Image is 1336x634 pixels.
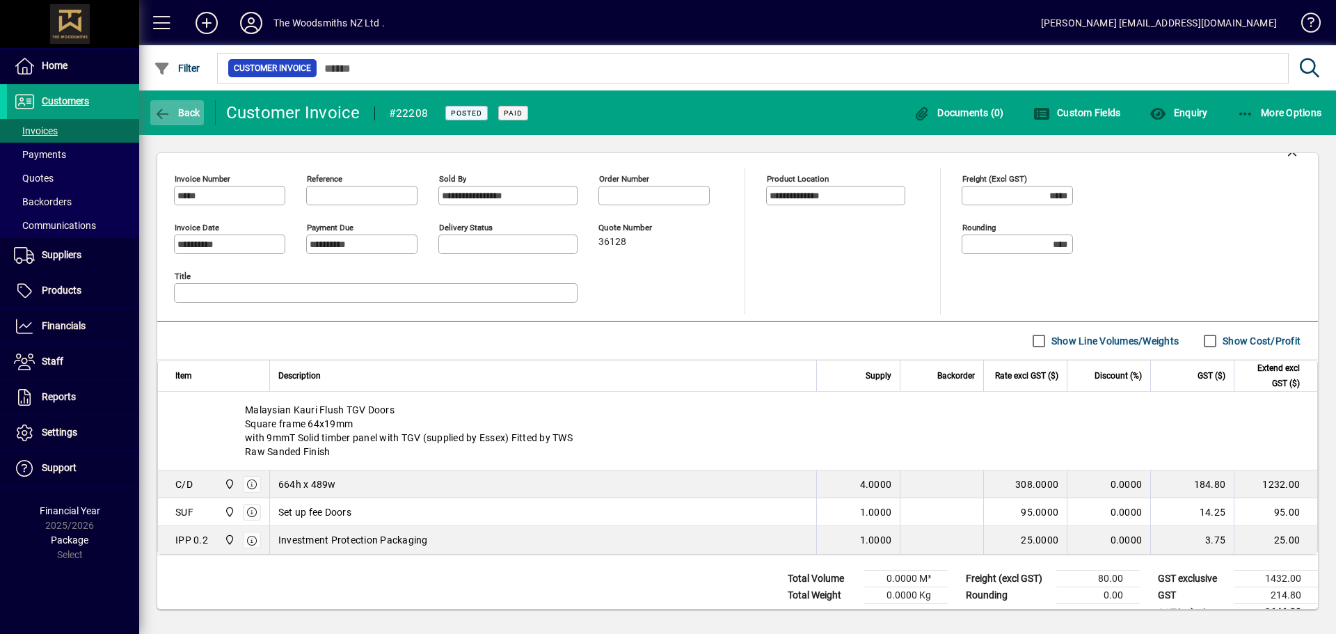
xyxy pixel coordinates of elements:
span: Suppliers [42,249,81,260]
span: The Woodsmiths [221,532,237,548]
span: Staff [42,356,63,367]
a: Knowledge Base [1291,3,1319,48]
span: 664h x 489w [278,477,336,491]
span: Quote number [598,223,682,232]
a: Support [7,451,139,486]
td: GST inclusive [1151,604,1234,621]
span: 4.0000 [860,477,892,491]
span: More Options [1237,107,1322,118]
div: Malaysian Kauri Flush TGV Doors Square frame 64x19mm with 9mmT Solid timber panel with TGV (suppl... [158,392,1317,470]
div: 95.0000 [992,505,1058,519]
td: 1432.00 [1234,571,1318,587]
span: Custom Fields [1033,107,1121,118]
mat-label: Reference [307,174,342,184]
td: 3.75 [1150,526,1234,554]
span: Description [278,368,321,383]
button: Documents (0) [910,100,1008,125]
a: Quotes [7,166,139,190]
td: GST exclusive [1151,571,1234,587]
td: Freight (excl GST) [959,571,1056,587]
td: GST [1151,587,1234,604]
span: 1.0000 [860,505,892,519]
a: Backorders [7,190,139,214]
span: Customers [42,95,89,106]
span: Reports [42,391,76,402]
span: Package [51,534,88,546]
a: Settings [7,415,139,450]
label: Show Line Volumes/Weights [1049,334,1179,348]
div: Customer Invoice [226,102,360,124]
a: Home [7,49,139,84]
span: Backorders [14,196,72,207]
span: Payments [14,149,66,160]
span: Invoices [14,125,58,136]
span: Enquiry [1150,107,1207,118]
span: Documents (0) [914,107,1004,118]
div: IPP 0.2 [175,533,208,547]
td: Rounding [959,587,1056,604]
mat-label: Delivery status [439,223,493,232]
button: Profile [229,10,273,35]
div: C/D [175,477,193,491]
span: Customer Invoice [234,61,311,75]
span: Filter [154,63,200,74]
span: Communications [14,220,96,231]
span: Home [42,60,67,71]
a: Payments [7,143,139,166]
td: 1646.80 [1234,604,1318,621]
app-page-header-button: Back [139,100,216,125]
span: 36128 [598,237,626,248]
a: Products [7,274,139,308]
td: Total Weight [781,587,864,604]
span: Item [175,368,192,383]
div: 308.0000 [992,477,1058,491]
td: 0.0000 Kg [864,587,948,604]
td: 14.25 [1150,498,1234,526]
mat-label: Freight (excl GST) [962,174,1027,184]
td: 184.80 [1150,470,1234,498]
span: GST ($) [1198,368,1225,383]
span: Backorder [937,368,975,383]
button: Custom Fields [1030,100,1124,125]
div: The Woodsmiths NZ Ltd . [273,12,385,34]
td: 0.0000 [1067,470,1150,498]
td: Total Volume [781,571,864,587]
span: Set up fee Doors [278,505,351,519]
button: More Options [1234,100,1326,125]
span: The Woodsmiths [221,477,237,492]
a: Suppliers [7,238,139,273]
td: 0.0000 [1067,526,1150,554]
span: Products [42,285,81,296]
span: Quotes [14,173,54,184]
button: Back [150,100,204,125]
span: Investment Protection Packaging [278,533,428,547]
td: 25.00 [1234,526,1317,554]
mat-label: Order number [599,174,649,184]
button: Filter [150,56,204,81]
span: Rate excl GST ($) [995,368,1058,383]
td: 1232.00 [1234,470,1317,498]
span: Discount (%) [1095,368,1142,383]
div: #22208 [389,102,429,125]
span: Settings [42,427,77,438]
a: Staff [7,344,139,379]
span: Back [154,107,200,118]
mat-label: Payment due [307,223,353,232]
span: Financials [42,320,86,331]
td: 0.00 [1056,587,1140,604]
span: Support [42,462,77,473]
mat-label: Rounding [962,223,996,232]
div: 25.0000 [992,533,1058,547]
td: 95.00 [1234,498,1317,526]
span: Extend excl GST ($) [1243,360,1300,391]
td: 0.0000 M³ [864,571,948,587]
span: Supply [866,368,891,383]
td: 214.80 [1234,587,1318,604]
a: Communications [7,214,139,237]
a: Invoices [7,119,139,143]
a: Financials [7,309,139,344]
div: [PERSON_NAME] [EMAIL_ADDRESS][DOMAIN_NAME] [1041,12,1277,34]
mat-label: Product location [767,174,829,184]
label: Show Cost/Profit [1220,334,1301,348]
span: Financial Year [40,505,100,516]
